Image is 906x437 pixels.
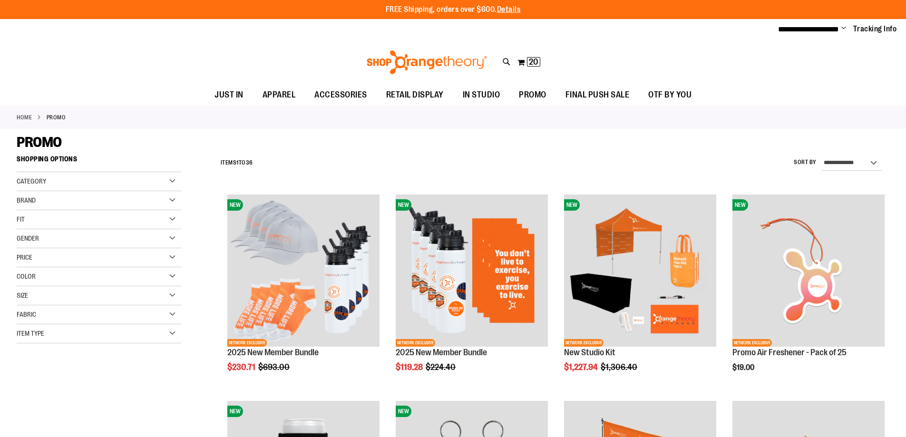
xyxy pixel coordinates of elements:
span: FINAL PUSH SALE [565,84,630,106]
span: APPAREL [263,84,296,106]
span: ACCESSORIES [314,84,367,106]
div: product [728,190,889,396]
span: NETWORK EXCLUSIVE [396,339,435,347]
span: $1,227.94 [564,362,599,372]
span: $693.00 [258,362,291,372]
span: NETWORK EXCLUSIVE [732,339,772,347]
span: 20 [529,57,538,67]
span: Brand [17,196,36,204]
strong: PROMO [47,113,66,122]
span: NEW [564,199,580,211]
h2: Items to [221,155,253,170]
a: 2025 New Member BundleNEWNETWORK EXCLUSIVE [227,194,380,348]
a: 2025 New Member Bundle [396,348,487,357]
span: $119.28 [396,362,424,372]
span: IN STUDIO [463,84,500,106]
img: 2025 New Member Bundle [396,194,548,347]
span: 1 [236,159,239,166]
span: NEW [227,199,243,211]
span: 36 [246,159,253,166]
p: FREE Shipping, orders over $600. [386,4,521,15]
span: $230.71 [227,362,257,372]
label: Sort By [794,158,817,166]
a: Tracking Info [853,24,897,34]
span: PROMO [519,84,546,106]
span: Gender [17,234,39,242]
img: Shop Orangetheory [365,50,488,74]
span: $224.40 [426,362,457,372]
span: $1,306.40 [601,362,639,372]
span: NEW [732,199,748,211]
span: NEW [227,406,243,417]
span: $19.00 [732,363,756,372]
button: Account menu [841,24,846,34]
span: Color [17,272,36,280]
a: Promo Air Freshener - Pack of 25NEWNETWORK EXCLUSIVE [732,194,885,348]
span: Fit [17,215,25,223]
img: 2025 New Member Bundle [227,194,380,347]
img: New Studio Kit [564,194,716,347]
a: 2025 New Member Bundle [227,348,319,357]
span: NETWORK EXCLUSIVE [564,339,604,347]
span: NEW [396,406,411,417]
span: JUST IN [214,84,244,106]
span: Category [17,177,46,185]
img: Promo Air Freshener - Pack of 25 [732,194,885,347]
a: Details [497,5,521,14]
div: product [223,190,384,396]
strong: Shopping Options [17,151,181,172]
span: Price [17,253,32,261]
span: NETWORK EXCLUSIVE [227,339,267,347]
span: Item Type [17,330,44,337]
div: product [559,190,721,396]
span: RETAIL DISPLAY [386,84,444,106]
div: product [391,190,553,396]
a: New Studio Kit [564,348,615,357]
span: NEW [396,199,411,211]
a: Home [17,113,32,122]
span: OTF BY YOU [648,84,692,106]
a: New Studio KitNEWNETWORK EXCLUSIVE [564,194,716,348]
span: PROMO [17,134,62,150]
a: Promo Air Freshener - Pack of 25 [732,348,847,357]
span: Size [17,291,28,299]
span: Fabric [17,311,36,318]
a: 2025 New Member BundleNEWNETWORK EXCLUSIVE [396,194,548,348]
